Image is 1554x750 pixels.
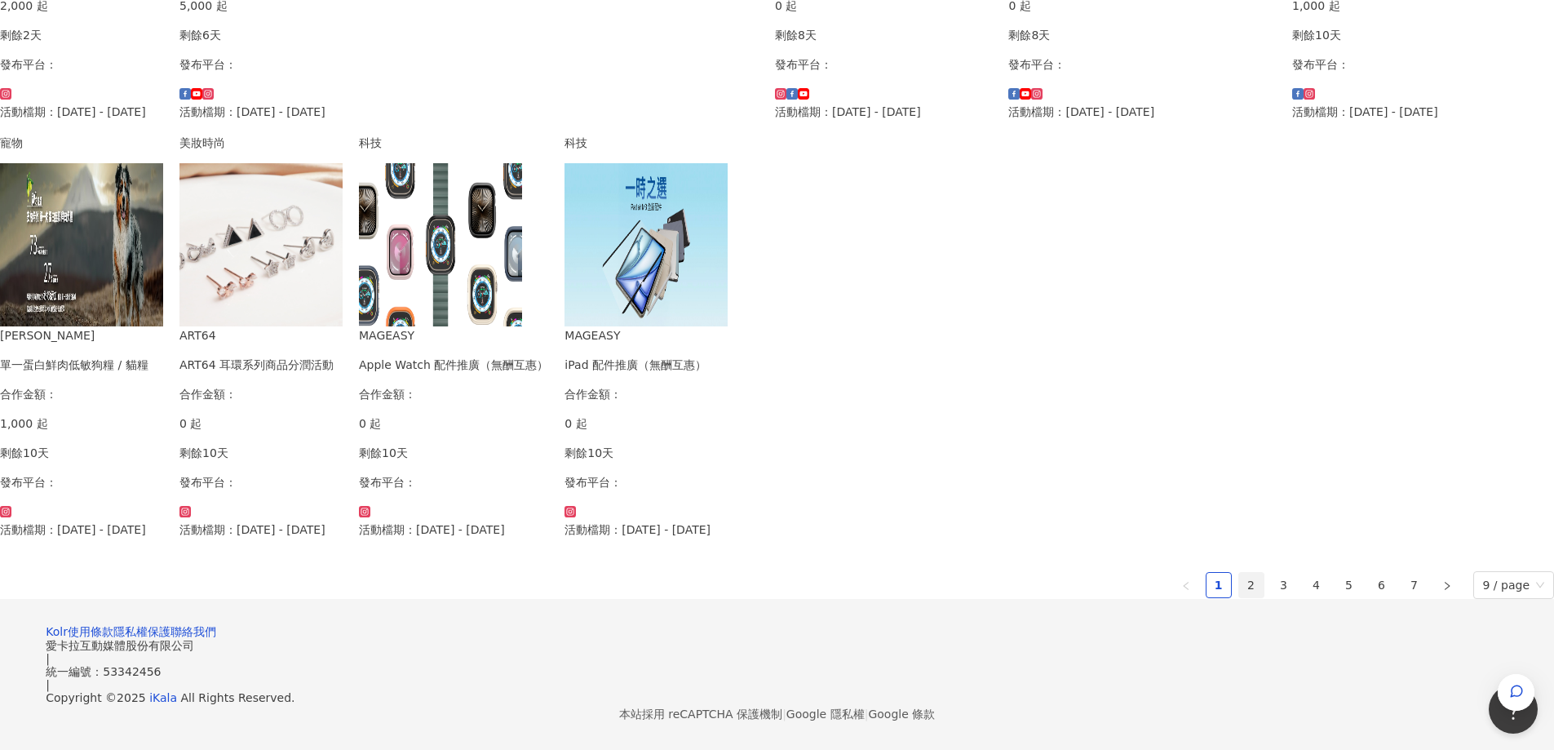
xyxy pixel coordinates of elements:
[1401,572,1428,598] li: 7
[179,55,759,73] p: 發布平台：
[564,356,728,374] div: iPad 配件推廣（無酬互惠）
[1402,573,1427,597] a: 7
[868,708,935,721] a: Google 條款
[68,625,113,638] a: 使用條款
[179,473,343,491] p: 發布平台：
[113,625,170,638] a: 隱私權保護
[1292,103,1520,121] p: 活動檔期：[DATE] - [DATE]
[179,163,343,326] img: 耳環系列銀飾
[170,625,216,638] a: 聯絡我們
[865,708,869,721] span: |
[1008,26,1276,44] p: 剩餘8天
[359,356,548,374] div: Apple Watch 配件推廣（無酬互惠）
[179,103,759,121] p: 活動檔期：[DATE] - [DATE]
[359,134,548,152] div: 科技
[46,678,50,691] span: |
[1292,26,1520,44] p: 剩餘10天
[1272,573,1296,597] a: 3
[1434,572,1460,598] button: right
[46,691,1508,704] div: Copyright © 2025 All Rights Reserved.
[564,415,728,433] p: 0 起
[359,521,548,539] p: 活動檔期：[DATE] - [DATE]
[564,326,728,344] div: MAGEASY
[1337,573,1361,597] a: 5
[179,26,759,44] p: 剩餘6天
[1181,581,1191,591] span: left
[1369,572,1395,598] li: 6
[1173,572,1199,598] li: Previous Page
[564,385,728,403] p: 合作金額：
[359,473,548,491] p: 發布平台：
[179,385,343,403] p: 合作金額：
[1336,572,1362,598] li: 5
[786,708,865,721] a: Google 隱私權
[1008,103,1276,121] p: 活動檔期：[DATE] - [DATE]
[179,444,343,462] p: 剩餘10天
[564,444,728,462] p: 剩餘10天
[1238,572,1264,598] li: 2
[1370,573,1394,597] a: 6
[179,134,343,152] div: 美妝時尚
[179,326,343,344] div: ART64
[1008,55,1276,73] p: 發布平台：
[359,415,548,433] p: 0 起
[782,708,786,721] span: |
[1489,685,1538,734] iframe: Help Scout Beacon - Open
[1483,572,1545,598] span: 9 / page
[179,521,343,539] p: 活動檔期：[DATE] - [DATE]
[359,163,522,326] img: Apple Watch 全系列配件
[1206,572,1232,598] li: 1
[1173,572,1199,598] button: left
[359,444,548,462] p: 剩餘10天
[1434,572,1460,598] li: Next Page
[1239,573,1264,597] a: 2
[179,356,343,374] div: ART64 耳環系列商品分潤活動
[1292,55,1520,73] p: 發布平台：
[46,652,50,665] span: |
[46,639,1508,652] div: 愛卡拉互動媒體股份有限公司
[619,704,935,724] span: 本站採用 reCAPTCHA 保護機制
[149,691,177,704] a: iKala
[1271,572,1297,598] li: 3
[359,385,548,403] p: 合作金額：
[775,55,992,73] p: 發布平台：
[1206,573,1231,597] a: 1
[1304,572,1330,598] li: 4
[179,415,343,433] p: 0 起
[359,326,548,344] div: MAGEASY
[564,134,728,152] div: 科技
[46,625,68,638] a: Kolr
[46,665,1508,678] div: 統一編號：53342456
[564,521,728,539] p: 活動檔期：[DATE] - [DATE]
[1442,581,1452,591] span: right
[775,103,992,121] p: 活動檔期：[DATE] - [DATE]
[1304,573,1329,597] a: 4
[564,473,728,491] p: 發布平台：
[564,163,728,326] img: iPad 全系列配件
[775,26,992,44] p: 剩餘8天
